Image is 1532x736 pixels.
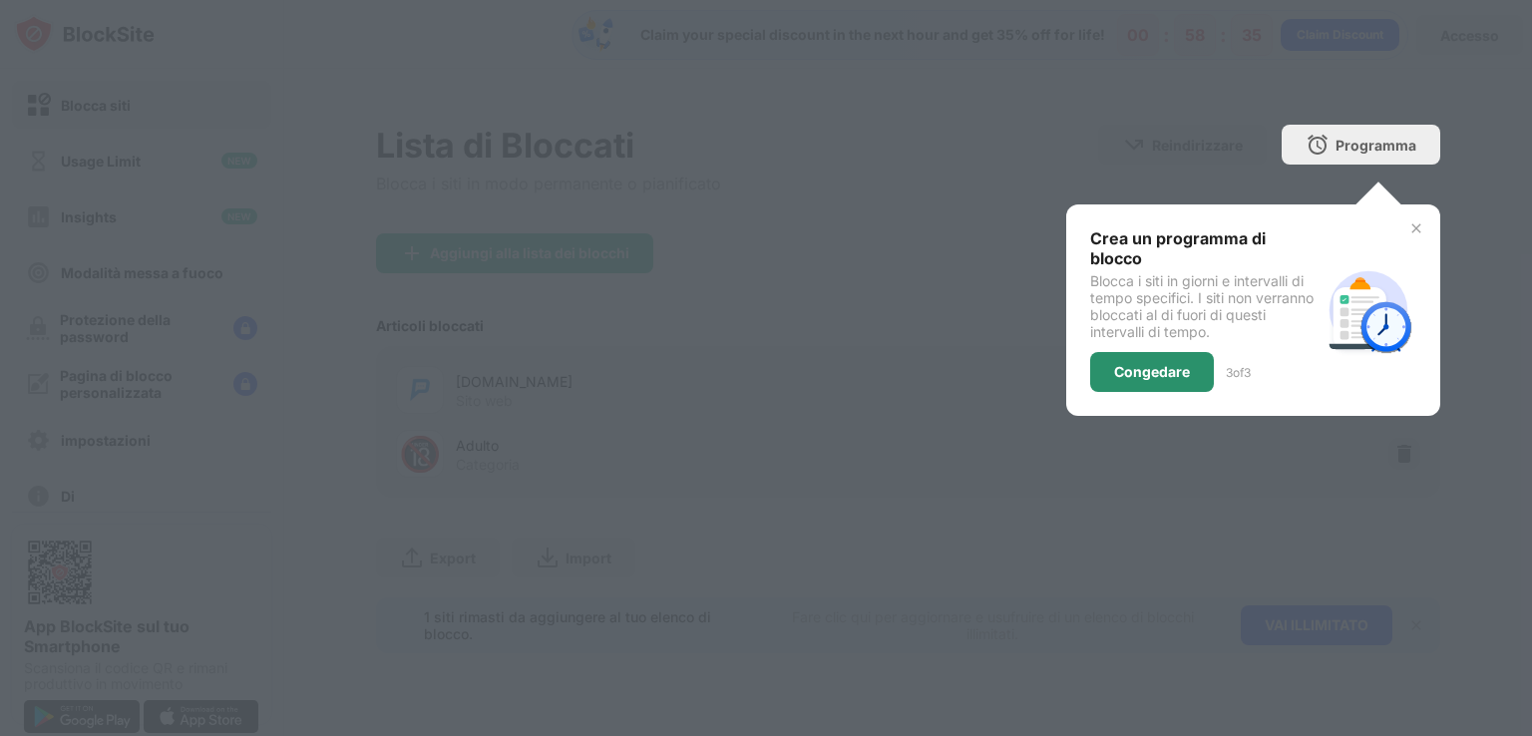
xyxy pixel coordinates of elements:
div: Congedare [1114,364,1190,380]
div: Programma [1336,137,1416,154]
div: Crea un programma di blocco [1090,228,1321,268]
img: x-button.svg [1408,220,1424,236]
div: 3 of 3 [1226,365,1251,380]
div: Blocca i siti in giorni e intervalli di tempo specifici. I siti non verranno bloccati al di fuori... [1090,272,1321,340]
img: schedule.svg [1321,262,1416,358]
